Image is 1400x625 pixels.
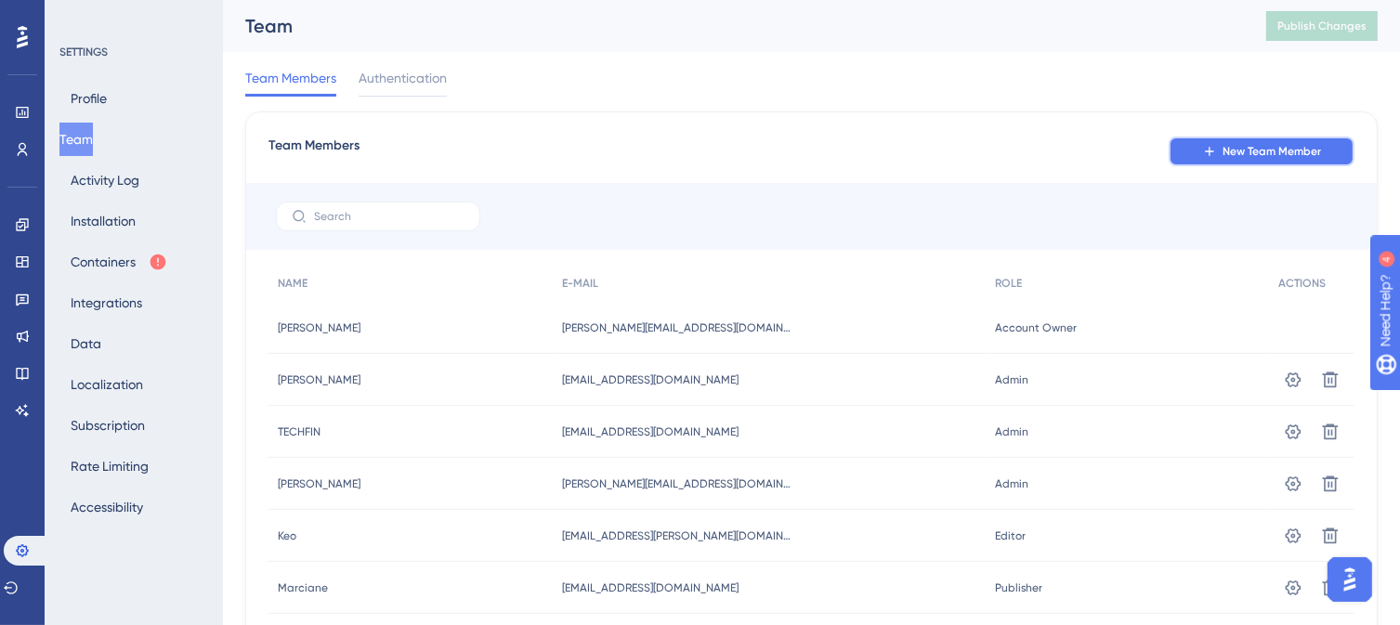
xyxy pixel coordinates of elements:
[278,320,360,335] span: [PERSON_NAME]
[59,45,210,59] div: SETTINGS
[1277,19,1367,33] span: Publish Changes
[59,327,112,360] button: Data
[59,204,147,238] button: Installation
[314,210,464,223] input: Search
[59,82,118,115] button: Profile
[245,13,1220,39] div: Team
[995,276,1022,291] span: ROLE
[995,476,1028,491] span: Admin
[59,368,154,401] button: Localization
[278,476,360,491] span: [PERSON_NAME]
[278,276,307,291] span: NAME
[59,123,93,156] button: Team
[245,67,336,89] span: Team Members
[995,424,1028,439] span: Admin
[1278,276,1326,291] span: ACTIONS
[59,449,160,483] button: Rate Limiting
[278,528,296,543] span: Keo
[278,424,321,439] span: TECHFIN
[562,580,739,595] span: [EMAIL_ADDRESS][DOMAIN_NAME]
[995,580,1042,595] span: Publisher
[44,5,116,27] span: Need Help?
[562,372,739,387] span: [EMAIL_ADDRESS][DOMAIN_NAME]
[562,320,794,335] span: [PERSON_NAME][EMAIL_ADDRESS][DOMAIN_NAME]
[268,135,360,168] span: Team Members
[562,424,739,439] span: [EMAIL_ADDRESS][DOMAIN_NAME]
[562,476,794,491] span: [PERSON_NAME][EMAIL_ADDRESS][DOMAIN_NAME]
[1266,11,1378,41] button: Publish Changes
[359,67,447,89] span: Authentication
[278,580,328,595] span: Marciane
[1169,137,1354,166] button: New Team Member
[59,409,156,442] button: Subscription
[995,372,1028,387] span: Admin
[59,490,154,524] button: Accessibility
[562,528,794,543] span: [EMAIL_ADDRESS][PERSON_NAME][DOMAIN_NAME]
[562,276,598,291] span: E-MAIL
[59,163,150,197] button: Activity Log
[1322,552,1378,607] iframe: UserGuiding AI Assistant Launcher
[1223,144,1321,159] span: New Team Member
[59,245,178,279] button: Containers
[129,9,135,24] div: 4
[278,372,360,387] span: [PERSON_NAME]
[59,286,153,319] button: Integrations
[995,320,1077,335] span: Account Owner
[995,528,1026,543] span: Editor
